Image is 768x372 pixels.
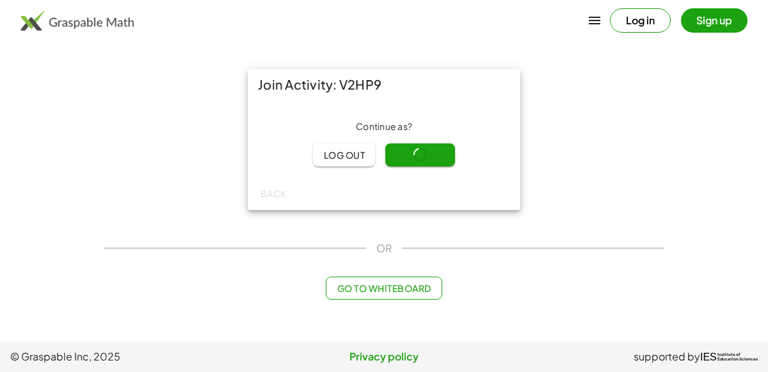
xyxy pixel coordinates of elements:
span: © Graspable Inc, 2025 [10,349,259,364]
span: IES [700,351,717,363]
button: Go to Whiteboard [326,277,442,300]
span: supported by [634,349,700,364]
button: Log in [610,8,671,33]
span: Go to Whiteboard [337,282,431,294]
div: Continue as ? [258,120,510,133]
span: Institute of Education Sciences [717,353,758,362]
div: Join Activity: V2HP9 [248,69,520,100]
span: Log out [323,149,365,161]
span: OR [376,241,392,256]
button: Log out [313,143,375,166]
a: IESInstitute ofEducation Sciences [700,349,758,364]
button: Sign up [681,8,748,33]
a: Privacy policy [259,349,508,364]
